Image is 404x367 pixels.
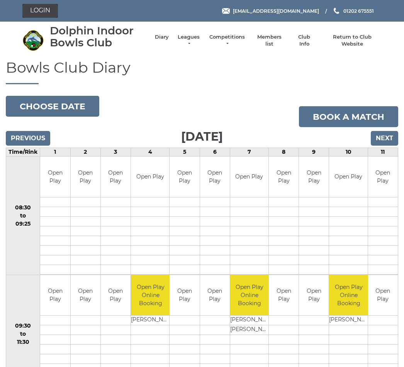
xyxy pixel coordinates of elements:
td: Open Play [40,156,70,197]
td: Open Play [230,156,268,197]
td: Open Play [71,275,100,316]
td: 08:30 to 09:25 [6,156,40,275]
td: Open Play [71,156,100,197]
a: Book a match [299,106,398,127]
div: Dolphin Indoor Bowls Club [50,25,147,49]
td: Open Play Online Booking [329,275,368,316]
td: Open Play [269,156,299,197]
span: [EMAIL_ADDRESS][DOMAIN_NAME] [233,8,319,14]
a: Email [EMAIL_ADDRESS][DOMAIN_NAME] [222,7,319,15]
td: Open Play Online Booking [131,275,170,316]
td: 4 [131,148,170,156]
td: Open Play [269,275,299,316]
img: Dolphin Indoor Bowls Club [22,30,44,51]
td: Open Play [200,275,230,316]
a: Competitions [209,34,246,48]
td: Open Play [40,275,70,316]
a: Leagues [177,34,201,48]
td: Open Play [329,156,367,197]
td: 10 [329,148,368,156]
td: Open Play [131,156,169,197]
a: Phone us 01202 675551 [333,7,374,15]
td: 7 [230,148,268,156]
td: 3 [100,148,131,156]
td: Open Play [299,275,329,316]
input: Previous [6,131,50,146]
td: [PERSON_NAME] [131,316,170,325]
a: Diary [155,34,169,41]
a: Club Info [293,34,316,48]
td: Open Play [299,156,329,197]
td: Open Play [170,275,199,316]
td: [PERSON_NAME] [230,316,269,325]
td: Open Play [200,156,230,197]
td: [PERSON_NAME] [329,316,368,325]
td: 8 [268,148,299,156]
td: 5 [170,148,200,156]
td: Open Play [368,156,398,197]
td: Open Play [170,156,199,197]
a: Login [22,4,58,18]
td: [PERSON_NAME] [230,325,269,335]
img: Phone us [334,8,339,14]
input: Next [371,131,398,146]
img: Email [222,8,230,14]
h1: Bowls Club Diary [6,59,398,85]
td: Time/Rink [6,148,40,156]
td: Open Play [101,275,131,316]
td: 1 [40,148,70,156]
td: 9 [299,148,329,156]
td: 6 [200,148,230,156]
a: Return to Club Website [323,34,382,48]
td: 2 [70,148,100,156]
span: 01202 675551 [343,8,374,14]
td: Open Play [368,275,398,316]
td: Open Play [101,156,131,197]
td: Open Play Online Booking [230,275,269,316]
button: Choose date [6,96,99,117]
td: 11 [368,148,398,156]
a: Members list [253,34,285,48]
